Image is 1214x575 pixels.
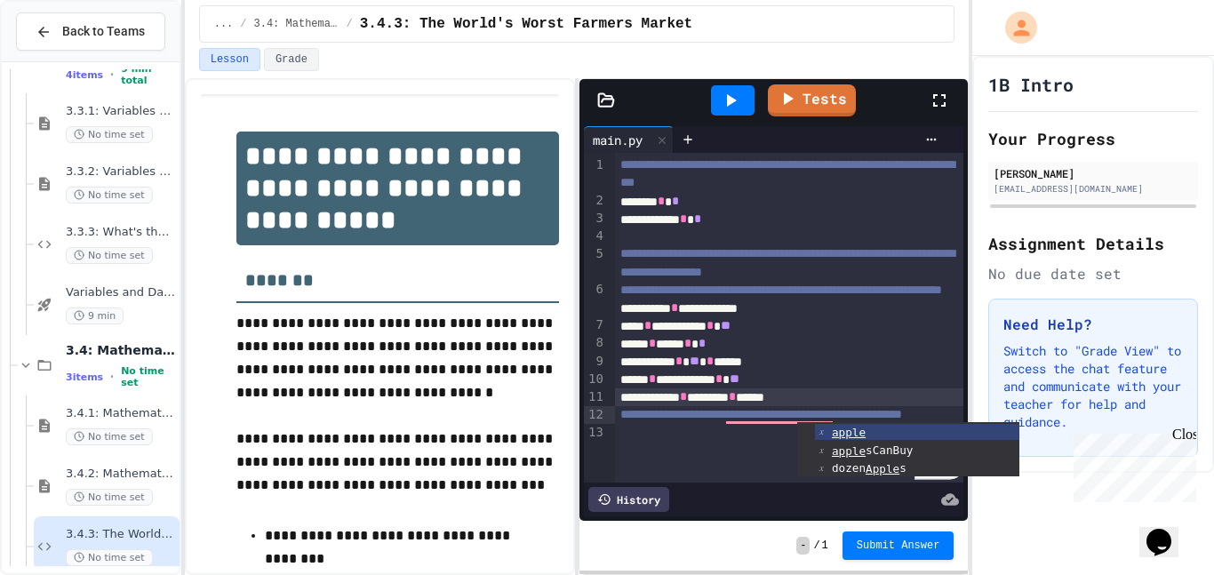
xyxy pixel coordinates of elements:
h2: Assignment Details [988,231,1198,256]
span: 9 min [66,307,124,324]
span: 3.4.3: The World's Worst Farmers Market [360,13,692,35]
ul: Completions [797,422,1019,477]
button: Submit Answer [843,531,954,560]
span: 3.3.1: Variables and Data Types [66,104,176,119]
span: 4 items [66,69,103,81]
span: 3.4.2: Mathematical Operators - Review [66,467,176,482]
button: Back to Teams [16,12,165,51]
span: 3.3.3: What's the Type? [66,225,176,240]
span: No time set [121,365,176,388]
h2: Your Progress [988,126,1198,151]
div: 6 [584,281,606,316]
div: 11 [584,388,606,406]
div: main.py [584,126,674,153]
span: Apple [866,462,899,475]
span: dozen s [832,461,907,475]
span: 3.4: Mathematical Operators [254,17,339,31]
span: / [813,539,819,553]
span: 3 items [66,371,103,383]
div: 13 [584,424,606,459]
div: 4 [584,228,606,245]
span: / [240,17,246,31]
span: apple [832,426,866,439]
div: [EMAIL_ADDRESS][DOMAIN_NAME] [994,182,1193,196]
span: No time set [66,126,153,143]
div: My Account [986,7,1042,48]
div: History [588,487,669,512]
span: Submit Answer [857,539,940,553]
div: main.py [584,131,651,149]
span: • [110,370,114,384]
div: 3 [584,210,606,228]
span: No time set [66,187,153,204]
span: 1 [822,539,828,553]
span: • [110,68,114,82]
span: No time set [66,489,153,506]
span: / [347,17,353,31]
span: 3.4.1: Mathematical Operators [66,406,176,421]
button: Grade [264,48,319,71]
h1: 1B Intro [988,72,1074,97]
div: To enrich screen reader interactions, please activate Accessibility in Grammarly extension settings [615,153,964,483]
div: 1 [584,156,606,192]
span: 3.3.2: Variables and Data Types - Review [66,164,176,180]
iframe: chat widget [1139,504,1196,557]
div: 8 [584,334,606,352]
h3: Need Help? [1003,314,1183,335]
span: 3.4: Mathematical Operators [66,342,176,358]
span: apple [832,444,866,458]
div: Chat with us now!Close [7,7,123,113]
div: 9 [584,353,606,371]
span: sCanBuy [832,443,913,457]
div: [PERSON_NAME] [994,165,1193,181]
div: 5 [584,245,606,281]
span: 3.4.3: The World's Worst Farmers Market [66,527,176,542]
span: Back to Teams [62,22,145,41]
p: Switch to "Grade View" to access the chat feature and communicate with your teacher for help and ... [1003,342,1183,431]
button: Lesson [199,48,260,71]
span: - [796,537,810,555]
span: 9 min total [121,63,176,86]
div: 10 [584,371,606,388]
div: 12 [584,406,606,424]
iframe: chat widget [1066,427,1196,502]
a: Tests [768,84,856,116]
span: ... [214,17,234,31]
span: No time set [66,549,153,566]
div: No due date set [988,263,1198,284]
div: 2 [584,192,606,210]
span: Variables and Data types - quiz [66,285,176,300]
span: No time set [66,428,153,445]
div: 7 [584,316,606,334]
span: No time set [66,247,153,264]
